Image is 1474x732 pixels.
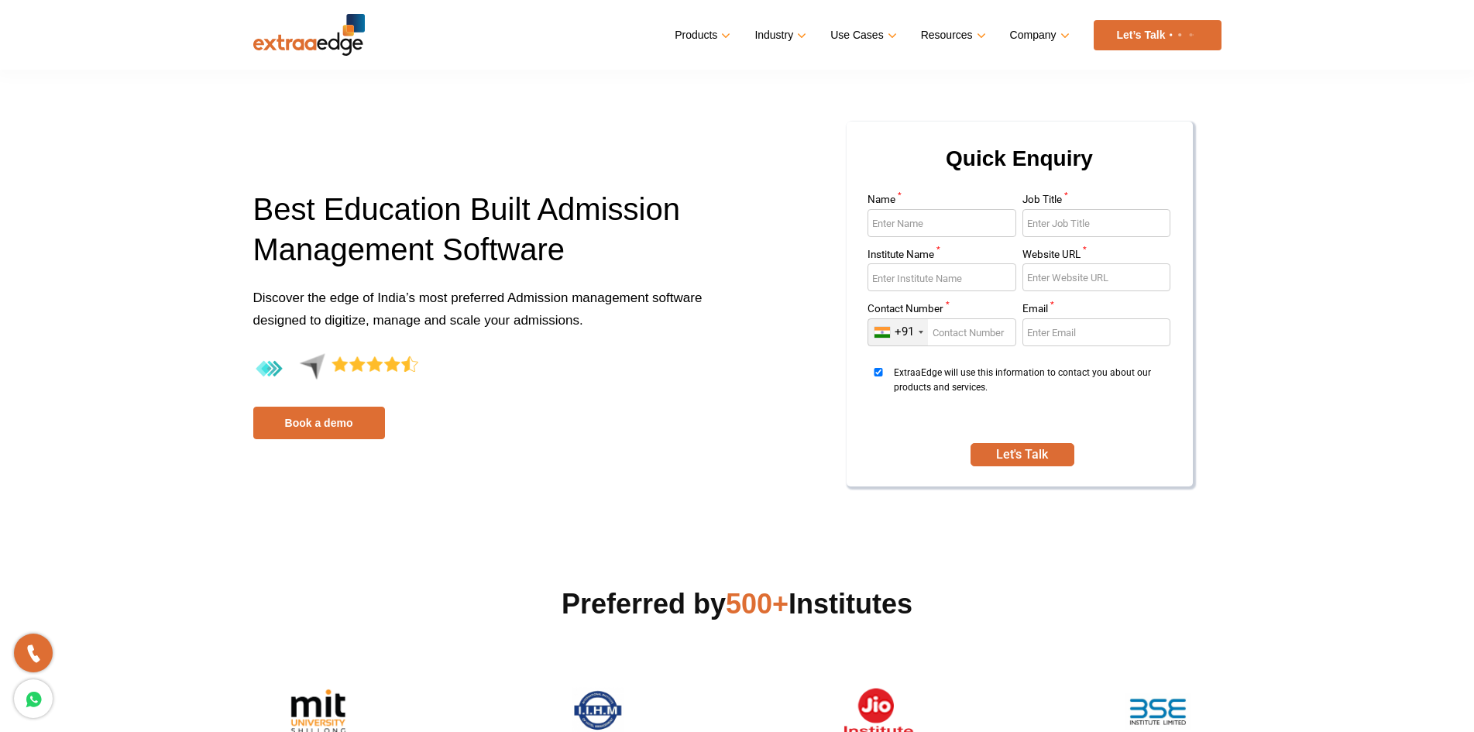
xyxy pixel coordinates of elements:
label: Institute Name [868,249,1016,264]
input: Enter Website URL [1022,263,1171,291]
input: Enter Institute Name [868,263,1016,291]
input: Enter Contact Number [868,318,1016,346]
label: Website URL [1022,249,1171,264]
label: Email [1022,304,1171,318]
h2: Quick Enquiry [865,140,1174,194]
a: Use Cases [830,24,893,46]
input: Enter Name [868,209,1016,237]
input: Enter Email [1022,318,1171,346]
span: ExtraaEdge will use this information to contact you about our products and services. [894,366,1166,424]
a: Products [675,24,727,46]
input: ExtraaEdge will use this information to contact you about our products and services. [868,368,889,376]
div: +91 [895,325,914,339]
label: Name [868,194,1016,209]
a: Industry [754,24,803,46]
button: SUBMIT [971,443,1074,466]
label: Contact Number [868,304,1016,318]
a: Book a demo [253,407,385,439]
label: Job Title [1022,194,1171,209]
div: India (भारत): +91 [868,319,928,345]
span: Discover the edge of India’s most preferred Admission management software designed to digitize, m... [253,290,703,328]
input: Enter Job Title [1022,209,1171,237]
img: rating-by-customers [253,353,418,385]
a: Let’s Talk [1094,20,1221,50]
a: Resources [921,24,983,46]
h1: Best Education Built Admission Management Software [253,189,726,287]
a: Company [1010,24,1067,46]
h2: Preferred by Institutes [253,586,1221,623]
span: 500+ [726,588,789,620]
